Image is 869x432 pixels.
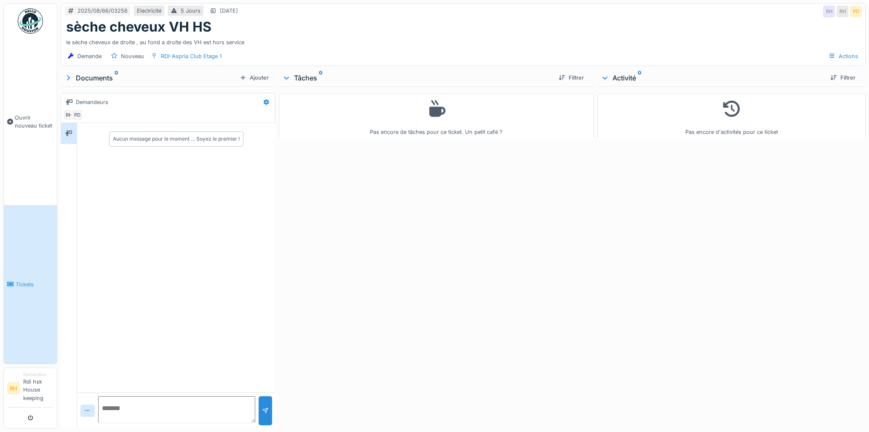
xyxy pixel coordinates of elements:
[16,280,53,288] span: Tickets
[837,5,848,17] div: RH
[66,35,860,46] div: le sèche cheveux de droite , au fond a droite des VH est hors service
[236,72,272,83] div: Ajouter
[23,371,53,405] li: Rdi hsk House keeping
[319,73,323,83] sup: 0
[78,52,102,60] div: Demande
[555,72,587,83] div: Filtrer
[113,135,240,143] div: Aucun message pour le moment … Soyez le premier !
[282,73,552,83] div: Tâches
[64,73,236,83] div: Documents
[78,7,128,15] div: 2025/08/66/03256
[121,52,144,60] div: Nouveau
[76,98,108,106] div: Demandeurs
[284,97,588,136] div: Pas encore de tâches pour ce ticket. Un petit café ?
[7,382,20,395] li: RH
[4,205,57,364] a: Tickets
[115,73,118,83] sup: 0
[63,109,75,121] div: RH
[18,8,43,34] img: Badge_color-CXgf-gQk.svg
[825,50,862,62] div: Actions
[161,52,222,60] div: RDI-Aspria Club Etage 1
[601,73,824,83] div: Activité
[603,97,860,136] div: Pas encore d'activités pour ce ticket
[7,371,53,408] a: RH DemandeurRdi hsk House keeping
[827,72,859,83] div: Filtrer
[823,5,835,17] div: RH
[137,7,161,15] div: Electricité
[71,109,83,121] div: PD
[638,73,642,83] sup: 0
[220,7,238,15] div: [DATE]
[850,5,862,17] div: PD
[66,19,211,35] h1: sèche cheveux VH HS
[23,371,53,378] div: Demandeur
[181,7,201,15] div: 5 Jours
[15,114,53,130] span: Ouvrir nouveau ticket
[4,38,57,205] a: Ouvrir nouveau ticket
